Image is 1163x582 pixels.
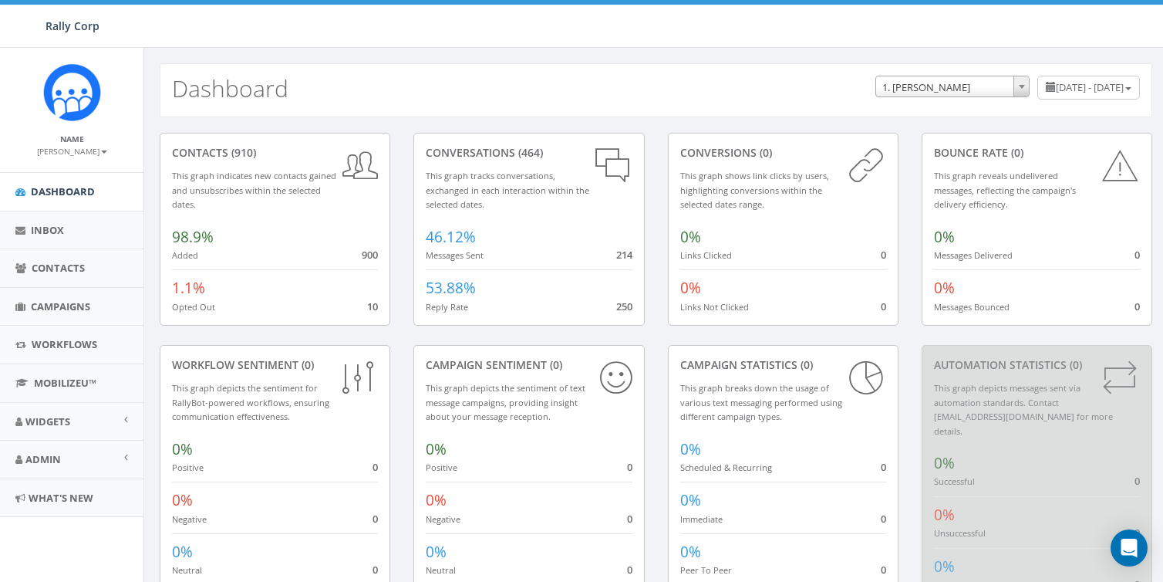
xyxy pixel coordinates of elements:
[515,145,543,160] span: (464)
[46,19,99,33] span: Rally Corp
[426,382,585,422] small: This graph depicts the sentiment of text message campaigns, providing insight about your message ...
[680,382,842,422] small: This graph breaks down the usage of various text messaging performed using different campaign types.
[32,337,97,351] span: Workflows
[1134,248,1140,262] span: 0
[934,249,1013,261] small: Messages Delivered
[680,513,723,525] small: Immediate
[1056,80,1124,94] span: [DATE] - [DATE]
[876,76,1029,98] span: 1. James Martin
[616,248,632,262] span: 214
[25,452,61,466] span: Admin
[934,557,955,577] span: 0%
[172,439,193,459] span: 0%
[372,512,378,526] span: 0
[362,248,378,262] span: 900
[875,76,1030,97] span: 1. James Martin
[426,278,476,298] span: 53.88%
[426,227,476,247] span: 46.12%
[426,542,447,562] span: 0%
[680,145,886,161] div: conversions
[797,357,813,372] span: (0)
[228,145,256,160] span: (910)
[172,382,329,422] small: This graph depicts the sentiment for RallyBot-powered workflows, ensuring communication effective...
[680,542,701,562] span: 0%
[881,460,886,474] span: 0
[934,301,1010,313] small: Messages Bounced
[680,564,732,576] small: Peer To Peer
[37,144,107,157] a: [PERSON_NAME]
[172,145,378,161] div: contacts
[31,223,64,237] span: Inbox
[627,512,632,526] span: 0
[426,145,632,161] div: conversations
[367,299,378,313] span: 10
[680,249,732,261] small: Links Clicked
[426,357,632,373] div: Campaign Sentiment
[43,63,101,121] img: Icon_1.png
[172,249,198,261] small: Added
[881,248,886,262] span: 0
[32,261,85,275] span: Contacts
[934,382,1113,437] small: This graph depicts messages sent via automation standards. Contact [EMAIL_ADDRESS][DOMAIN_NAME] f...
[881,563,886,577] span: 0
[372,460,378,474] span: 0
[172,542,193,562] span: 0%
[172,227,214,247] span: 98.9%
[547,357,562,372] span: (0)
[680,439,701,459] span: 0%
[680,490,701,510] span: 0%
[426,564,456,576] small: Neutral
[934,145,1140,161] div: Bounce Rate
[680,301,749,313] small: Links Not Clicked
[172,462,204,473] small: Positive
[680,227,701,247] span: 0%
[172,301,215,313] small: Opted Out
[172,357,378,373] div: Workflow Sentiment
[298,357,314,372] span: (0)
[372,563,378,577] span: 0
[1134,526,1140,540] span: 0
[172,278,205,298] span: 1.1%
[34,376,96,390] span: MobilizeU™
[426,462,457,473] small: Positive
[426,439,447,459] span: 0%
[37,146,107,157] small: [PERSON_NAME]
[172,564,202,576] small: Neutral
[172,76,288,101] h2: Dashboard
[934,475,975,487] small: Successful
[172,490,193,510] span: 0%
[881,512,886,526] span: 0
[31,299,90,313] span: Campaigns
[172,170,336,210] small: This graph indicates new contacts gained and unsubscribes within the selected dates.
[934,357,1140,373] div: Automation Statistics
[31,184,95,198] span: Dashboard
[881,299,886,313] span: 0
[60,134,84,144] small: Name
[1067,357,1082,372] span: (0)
[680,462,772,473] small: Scheduled & Recurring
[680,357,886,373] div: Campaign Statistics
[172,513,207,525] small: Negative
[680,278,701,298] span: 0%
[426,513,460,525] small: Negative
[426,170,589,210] small: This graph tracks conversations, exchanged in each interaction within the selected dates.
[934,170,1076,210] small: This graph reveals undelivered messages, reflecting the campaign's delivery efficiency.
[934,505,955,525] span: 0%
[757,145,772,160] span: (0)
[25,415,70,428] span: Widgets
[934,227,955,247] span: 0%
[934,453,955,473] span: 0%
[1111,530,1148,567] div: Open Intercom Messenger
[627,563,632,577] span: 0
[1134,299,1140,313] span: 0
[627,460,632,474] span: 0
[1008,145,1023,160] span: (0)
[1134,474,1140,488] span: 0
[934,278,955,298] span: 0%
[426,301,468,313] small: Reply Rate
[934,527,986,539] small: Unsuccessful
[680,170,829,210] small: This graph shows link clicks by users, highlighting conversions within the selected dates range.
[616,299,632,313] span: 250
[426,249,484,261] small: Messages Sent
[426,490,447,510] span: 0%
